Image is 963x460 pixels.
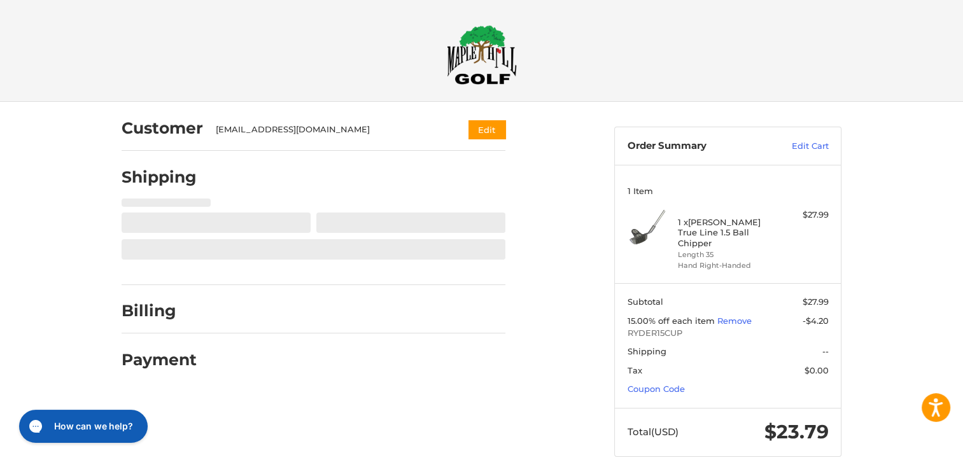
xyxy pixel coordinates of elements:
[13,405,151,447] iframe: Gorgias live chat messenger
[122,167,197,187] h2: Shipping
[778,209,829,221] div: $27.99
[628,384,685,394] a: Coupon Code
[122,350,197,370] h2: Payment
[628,426,678,438] span: Total (USD)
[628,346,666,356] span: Shipping
[468,120,505,139] button: Edit
[678,217,775,248] h4: 1 x [PERSON_NAME] True Line 1.5 Ball Chipper
[678,249,775,260] li: Length 35
[122,118,203,138] h2: Customer
[803,316,829,326] span: -$4.20
[678,260,775,271] li: Hand Right-Handed
[628,186,829,196] h3: 1 Item
[822,346,829,356] span: --
[764,140,829,153] a: Edit Cart
[628,140,764,153] h3: Order Summary
[803,296,829,307] span: $27.99
[628,296,663,307] span: Subtotal
[717,316,752,326] a: Remove
[628,327,829,340] span: RYDER15CUP
[628,365,642,375] span: Tax
[447,25,517,85] img: Maple Hill Golf
[122,301,196,321] h2: Billing
[216,123,444,136] div: [EMAIL_ADDRESS][DOMAIN_NAME]
[628,316,717,326] span: 15.00% off each item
